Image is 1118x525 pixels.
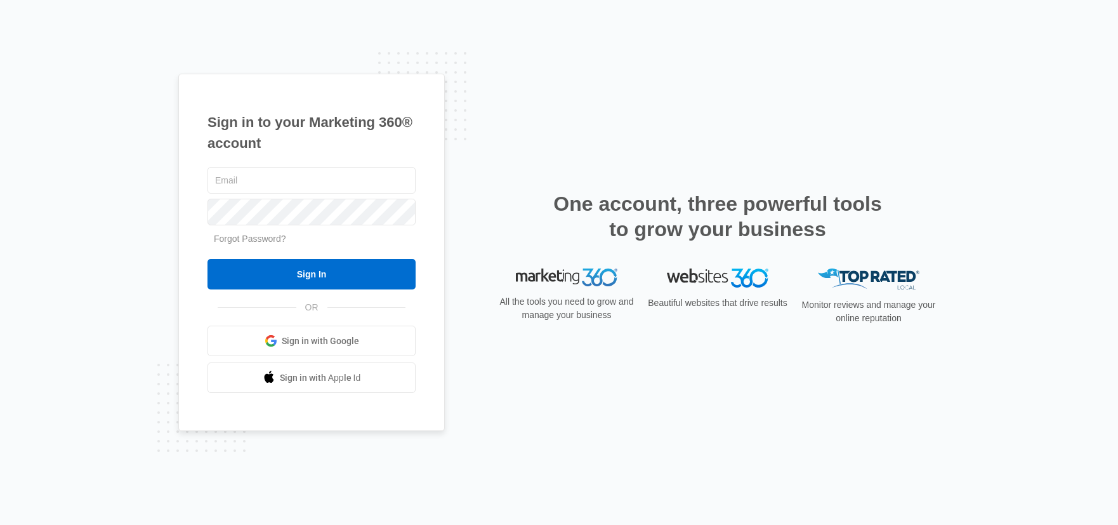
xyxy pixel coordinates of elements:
img: Marketing 360 [516,269,617,286]
h2: One account, three powerful tools to grow your business [549,191,886,242]
p: Monitor reviews and manage your online reputation [798,298,940,325]
input: Email [207,167,416,194]
span: Sign in with Apple Id [280,371,361,385]
a: Sign in with Apple Id [207,362,416,393]
img: Top Rated Local [818,269,919,289]
a: Sign in with Google [207,326,416,356]
span: OR [296,301,327,314]
input: Sign In [207,259,416,289]
p: All the tools you need to grow and manage your business [496,295,638,322]
a: Forgot Password? [214,234,286,244]
h1: Sign in to your Marketing 360® account [207,112,416,154]
span: Sign in with Google [282,335,359,348]
p: Beautiful websites that drive results [647,296,789,310]
img: Websites 360 [667,269,768,287]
